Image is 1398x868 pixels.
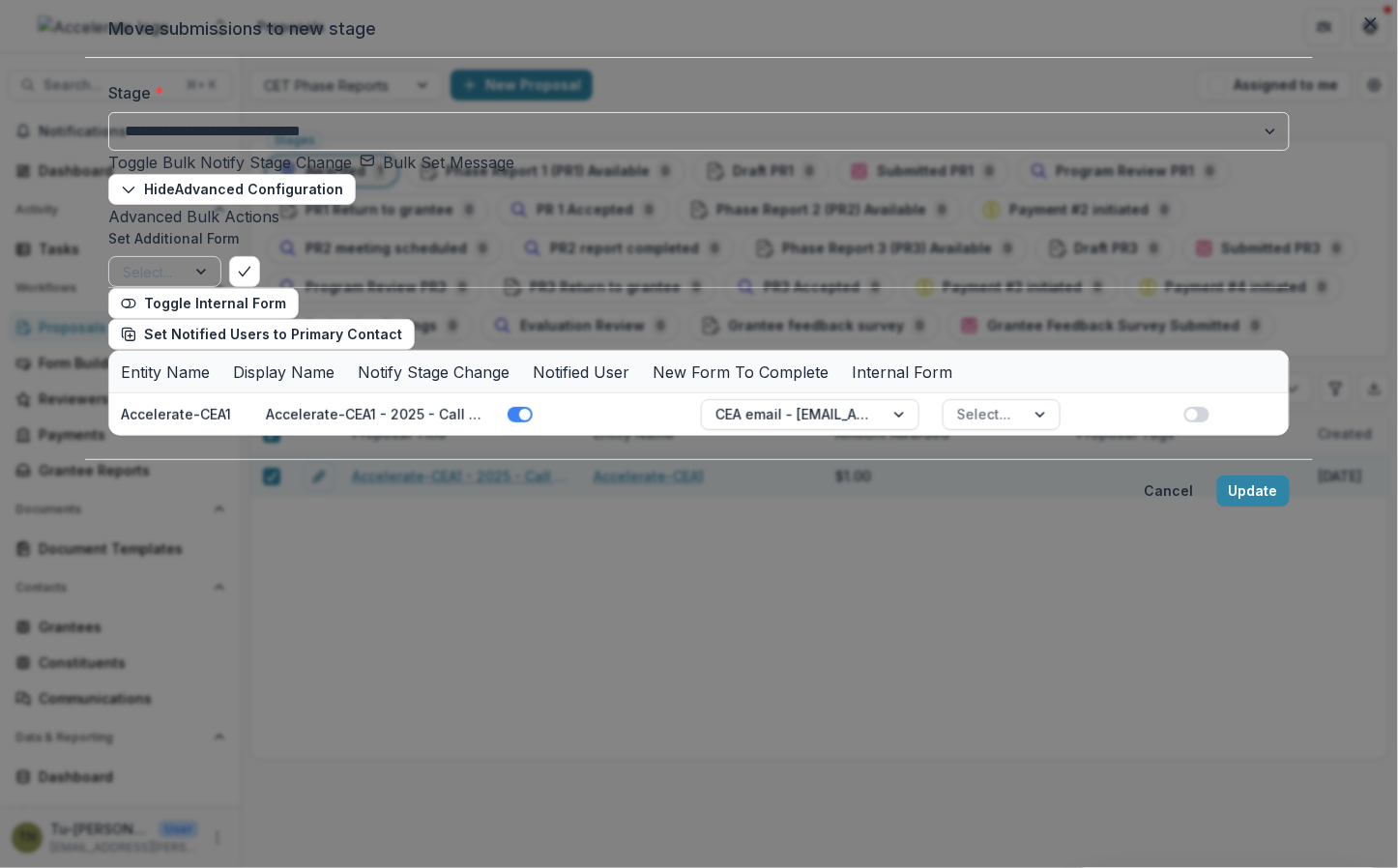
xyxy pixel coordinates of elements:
[1355,8,1386,39] button: Close
[121,404,231,424] div: Accelerate-CEA1
[840,361,964,384] div: Internal Form
[221,361,346,384] div: Display Name
[221,351,346,392] div: Display Name
[840,351,964,392] div: Internal Form
[346,351,521,392] div: Notify Stage Change
[521,361,641,384] div: Notified User
[108,151,352,174] button: Toggle Bulk Notify Stage Change
[108,205,1290,228] p: Advanced Bulk Actions
[360,151,514,174] button: set-bulk-email
[108,288,299,319] button: Toggle Internal Form
[109,361,221,384] div: Entity Name
[109,351,221,392] div: Entity Name
[266,404,484,424] div: Accelerate-CEA1 - 2025 - Call for Effective Technology Grant Application
[641,351,840,392] div: New Form To Complete
[521,351,641,392] div: Notified User
[108,81,1278,104] label: Stage
[108,319,415,350] button: Set Notified Users to Primary Contact
[108,228,1278,248] label: Set Additional Form
[108,174,356,205] button: HideAdvanced Configuration
[1133,476,1206,506] button: Cancel
[1217,476,1290,506] button: Update
[346,361,521,384] div: Notify Stage Change
[641,361,840,384] div: New Form To Complete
